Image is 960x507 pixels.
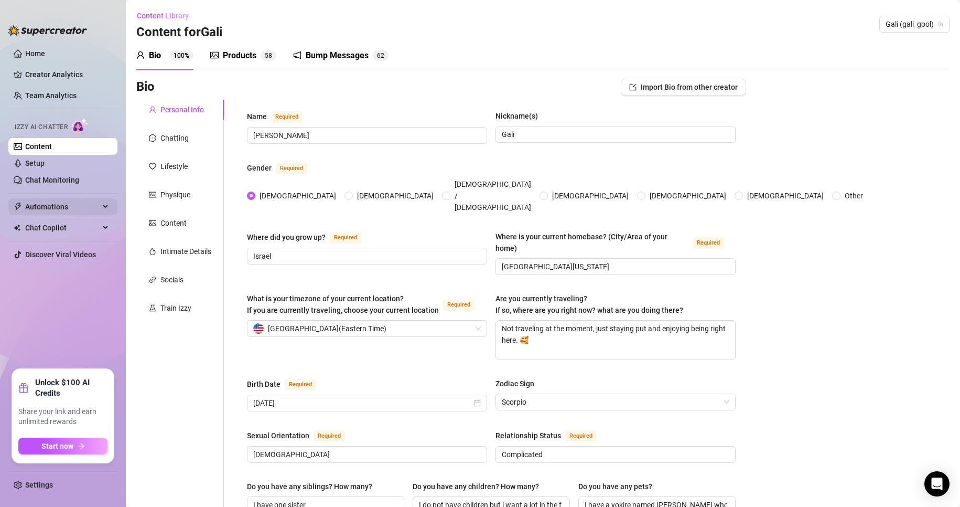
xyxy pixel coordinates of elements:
div: Physique [160,189,190,200]
div: Name [247,111,267,122]
span: [DEMOGRAPHIC_DATA] [255,190,340,202]
button: Start nowarrow-right [18,438,107,455]
label: Name [247,110,314,123]
span: Required [330,232,361,244]
span: Chat Copilot [25,219,100,236]
input: Where did you grow up? [253,250,479,262]
span: Import Bio from other creator [641,83,738,91]
span: [DEMOGRAPHIC_DATA] [645,190,730,202]
span: Izzy AI Chatter [15,122,68,132]
a: Setup [25,159,45,167]
span: user [149,106,156,113]
span: arrow-right [78,442,85,450]
div: Bio [149,49,161,62]
input: Name [253,130,479,141]
div: Relationship Status [495,430,561,441]
span: Share your link and earn unlimited rewards [18,407,107,427]
span: team [937,21,944,27]
input: Birth Date [253,397,471,409]
span: Required [314,430,345,442]
label: Relationship Status [495,429,608,442]
span: 2 [381,52,384,59]
img: Chat Copilot [14,224,20,231]
div: Content [160,217,187,229]
span: 5 [265,52,268,59]
div: Products [223,49,256,62]
a: Creator Analytics [25,66,109,83]
span: [DEMOGRAPHIC_DATA] [548,190,633,202]
span: Required [693,237,724,249]
label: Nickname(s) [495,110,545,122]
span: Scorpio [502,394,729,410]
span: gift [18,383,29,393]
span: notification [293,51,301,59]
sup: 58 [261,50,276,61]
div: Sexual Orientation [247,430,309,441]
div: Where is your current homebase? (City/Area of your home) [495,231,688,254]
div: Personal Info [160,104,204,115]
label: Zodiac Sign [495,378,542,389]
label: Birth Date [247,378,328,390]
span: 6 [377,52,381,59]
span: [DEMOGRAPHIC_DATA] / [DEMOGRAPHIC_DATA] [450,178,535,213]
input: Where is your current homebase? (City/Area of your home) [502,261,727,272]
span: thunderbolt [14,203,22,211]
span: idcard [149,191,156,198]
span: [DEMOGRAPHIC_DATA] [353,190,438,202]
h3: Bio [136,79,155,96]
div: Lifestyle [160,161,188,172]
span: experiment [149,304,156,312]
button: Content Library [136,7,197,24]
div: Socials [160,274,184,286]
span: picture [149,219,156,227]
span: Required [285,379,316,390]
a: Content [25,142,52,151]
img: AI Chatter [72,118,88,133]
span: picture [210,51,219,59]
label: Do you have any siblings? How many? [247,481,380,492]
span: heart [149,163,156,170]
span: Other [840,190,867,202]
input: Sexual Orientation [253,449,479,460]
div: Birth Date [247,378,281,390]
img: logo-BBDzfeDw.svg [8,25,87,36]
span: fire [149,248,156,255]
sup: 62 [373,50,389,61]
span: import [629,83,637,91]
label: Where is your current homebase? (City/Area of your home) [495,231,736,254]
a: Chat Monitoring [25,176,79,184]
div: Train Izzy [160,302,191,314]
div: Zodiac Sign [495,378,534,389]
label: Do you have any children? How many? [413,481,546,492]
div: Nickname(s) [495,110,538,122]
a: Team Analytics [25,91,77,100]
span: Start now [41,442,73,450]
span: link [149,276,156,283]
span: Gali (gali_gool) [886,16,943,32]
span: [DEMOGRAPHIC_DATA] [743,190,828,202]
span: What is your timezone of your current location? If you are currently traveling, choose your curre... [247,294,439,314]
div: Gender [247,162,272,174]
label: Where did you grow up? [247,231,373,244]
span: Required [443,299,474,311]
img: us [253,323,264,334]
span: Required [276,163,307,174]
label: Do you have any pets? [578,481,660,492]
input: Relationship Status [502,449,727,460]
span: Content Library [137,12,189,20]
div: Open Intercom Messenger [924,471,950,497]
input: Nickname(s) [502,129,727,140]
div: Chatting [160,132,189,144]
strong: Unlock $100 AI Credits [35,377,107,398]
a: Home [25,49,45,58]
div: Do you have any siblings? How many? [247,481,372,492]
sup: 100% [169,50,193,61]
textarea: Not traveling at the moment, just staying put and enjoying being right here. 🥰 [496,321,735,360]
span: 8 [268,52,272,59]
div: Intimate Details [160,246,211,257]
a: Settings [25,481,53,489]
span: Are you currently traveling? If so, where are you right now? what are you doing there? [495,294,683,314]
span: user [136,51,145,59]
div: Bump Messages [306,49,369,62]
div: Do you have any children? How many? [413,481,539,492]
